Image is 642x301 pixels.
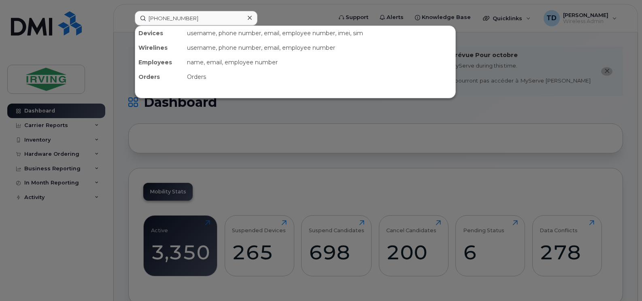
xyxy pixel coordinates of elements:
[184,70,455,84] div: Orders
[184,40,455,55] div: username, phone number, email, employee number
[135,70,184,84] div: Orders
[135,55,184,70] div: Employees
[184,55,455,70] div: name, email, employee number
[184,26,455,40] div: username, phone number, email, employee number, imei, sim
[135,26,184,40] div: Devices
[135,40,184,55] div: Wirelines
